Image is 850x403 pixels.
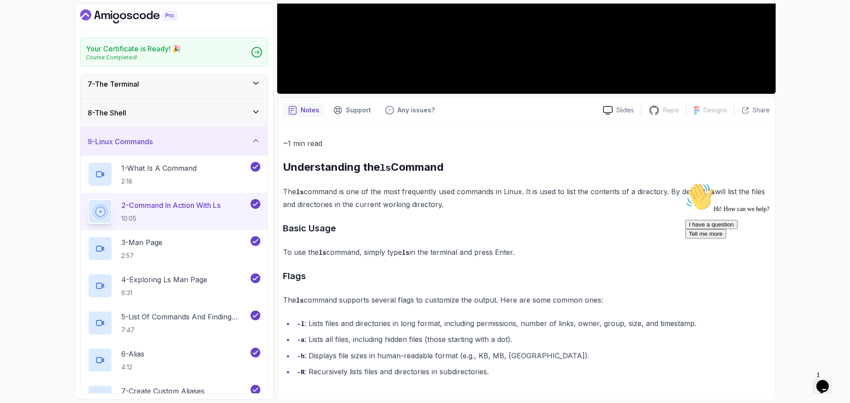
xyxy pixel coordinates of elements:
[294,349,770,362] li: : Displays file sizes in human-readable format (e.g., KB, MB, [GEOGRAPHIC_DATA]).
[682,179,841,363] iframe: To enrich screen reader interactions, please activate Accessibility in Grammarly extension settings
[88,162,260,187] button: 1-What Is A Command2:18
[703,106,727,115] p: Designs
[596,106,641,115] a: Slides
[328,103,376,117] button: Support button
[297,337,305,344] code: -a
[88,311,260,335] button: 5-List Of Commands And Finding Help7:47
[4,4,32,32] img: :wave:
[121,349,144,359] p: 6 - Alias
[346,106,371,115] p: Support
[813,368,841,394] iframe: chat widget
[402,249,410,257] code: ls
[88,79,139,89] h3: 7 - The Terminal
[283,221,770,235] h3: Basic Usage
[294,333,770,346] li: : Lists all files, including hidden files (those starting with a dot).
[121,386,205,396] p: 7 - Create Custom Aliases
[283,246,770,259] p: To use the command, simply type in the terminal and press Enter.
[297,353,305,360] code: -h
[283,269,770,283] h3: Flags
[88,273,260,298] button: 4-Exploring ls Man Page6:31
[296,189,304,196] code: ls
[121,274,207,285] p: 4 - Exploring ls Man Page
[4,41,56,50] button: I have a question
[294,317,770,330] li: : Lists files and directories in long format, including permissions, number of links, owner, grou...
[283,160,770,175] h2: Understanding the Command
[283,294,770,307] p: The command supports several flags to customize the output. Here are some common ones:
[301,106,319,115] p: Notes
[88,348,260,372] button: 6-Alias4:12
[88,136,153,147] h3: 9 - Linux Commands
[380,103,440,117] button: Feedback button
[81,70,267,98] button: 7-The Terminal
[121,251,162,260] p: 2:57
[121,163,197,173] p: 1 - What Is A Command
[121,288,207,297] p: 6:31
[734,106,770,115] button: Share
[81,99,267,127] button: 8-The Shell
[753,106,770,115] p: Share
[380,163,391,173] code: ls
[297,321,305,328] code: -l
[121,311,249,322] p: 5 - List Of Commands And Finding Help
[86,43,181,54] h2: Your Certificate is Ready! 🎉
[283,103,325,117] button: notes button
[88,199,260,224] button: 2-Command In Action With ls10:05
[398,106,435,115] p: Any issues?
[121,326,249,334] p: 7:47
[121,214,220,223] p: 10:05
[294,365,770,378] li: : Recursively lists files and directories in subdirectories.
[663,106,679,115] p: Repo
[4,27,88,33] span: Hi! How can we help?
[121,237,162,248] p: 3 - Man Page
[88,107,126,118] h3: 8 - The Shell
[4,50,44,59] button: Tell me more
[121,363,144,372] p: 4:12
[88,236,260,261] button: 3-Man Page2:57
[121,177,197,186] p: 2:18
[80,9,197,23] a: Dashboard
[81,127,267,156] button: 9-Linux Commands
[80,38,268,67] a: Your Certificate is Ready! 🎉Course Completed!
[121,200,220,211] p: 2 - Command In Action With ls
[319,249,326,257] code: ls
[283,185,770,211] p: The command is one of the most frequently used commands in Linux. It is used to list the contents...
[297,369,305,376] code: -R
[86,54,181,61] p: Course Completed!
[616,106,634,115] p: Slides
[4,4,163,59] div: 👋Hi! How can we help?I have a questionTell me more
[283,137,770,150] p: ~1 min read
[296,297,304,304] code: ls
